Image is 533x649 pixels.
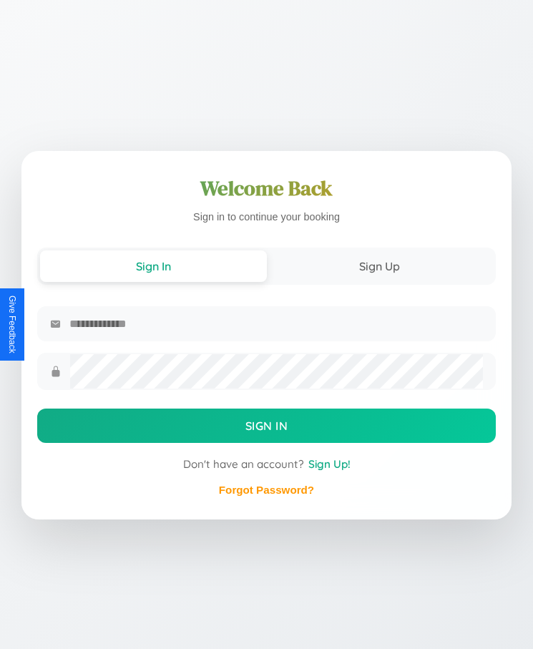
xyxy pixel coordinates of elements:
[37,409,497,443] button: Sign In
[37,457,497,471] div: Don't have an account?
[219,484,314,496] a: Forgot Password?
[40,250,267,282] button: Sign In
[37,208,497,227] p: Sign in to continue your booking
[308,457,351,471] span: Sign Up!
[37,174,497,202] h1: Welcome Back
[267,250,494,282] button: Sign Up
[7,296,17,353] div: Give Feedback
